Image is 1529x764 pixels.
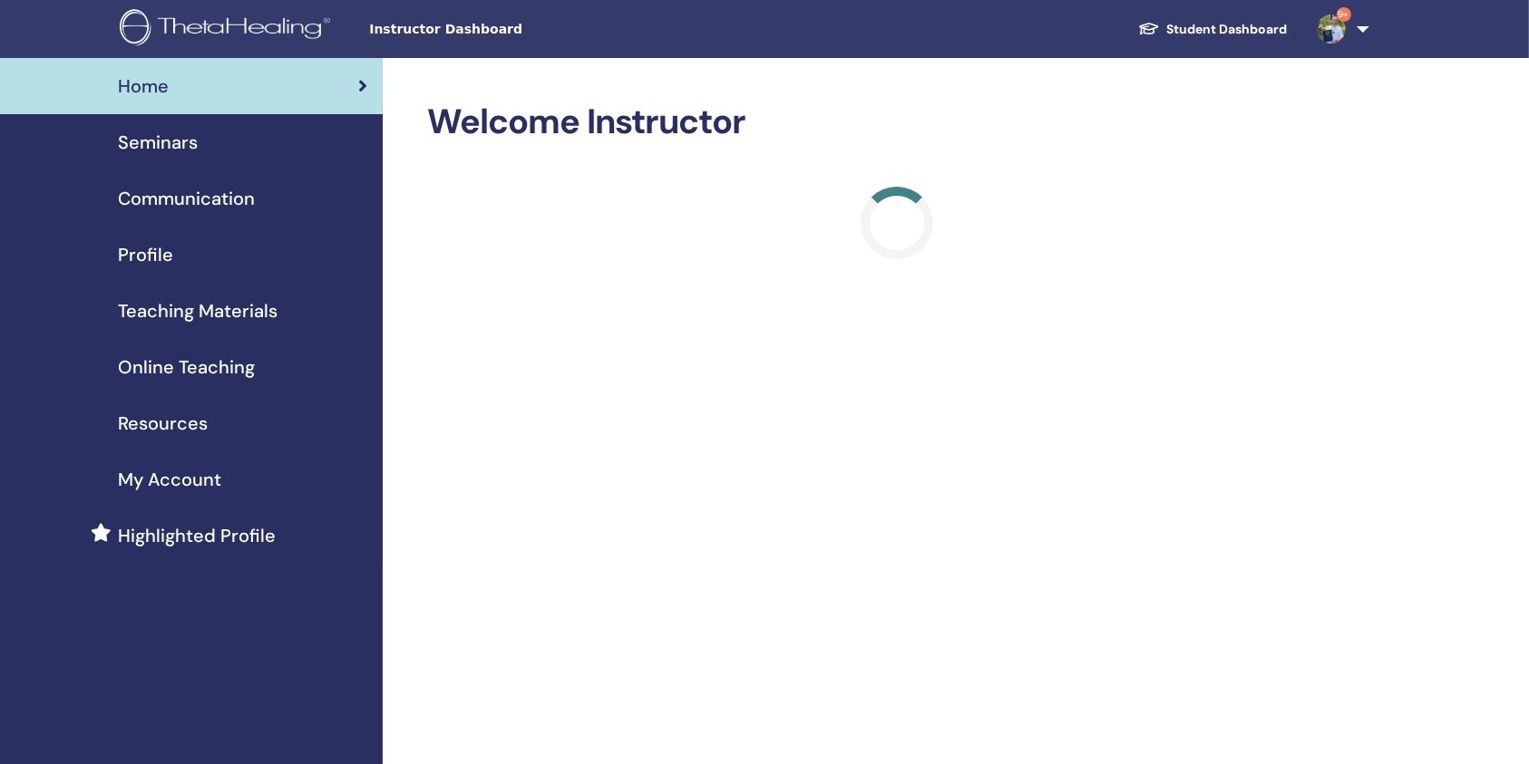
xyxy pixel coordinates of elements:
span: Highlighted Profile [118,522,276,549]
a: Student Dashboard [1124,13,1302,46]
span: 9+ [1337,7,1351,22]
h2: Welcome Instructor [428,102,1367,143]
img: graduation-cap-white.svg [1138,21,1160,36]
span: Profile [118,241,173,268]
span: My Account [118,466,221,493]
span: Online Teaching [118,353,255,381]
span: Teaching Materials [118,297,278,324]
img: logo.png [120,9,336,50]
span: Seminars [118,129,198,156]
span: Instructor Dashboard [369,20,641,39]
span: Home [118,73,169,100]
span: Communication [118,185,255,212]
span: Resources [118,410,208,437]
img: default.jpg [1317,15,1346,44]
